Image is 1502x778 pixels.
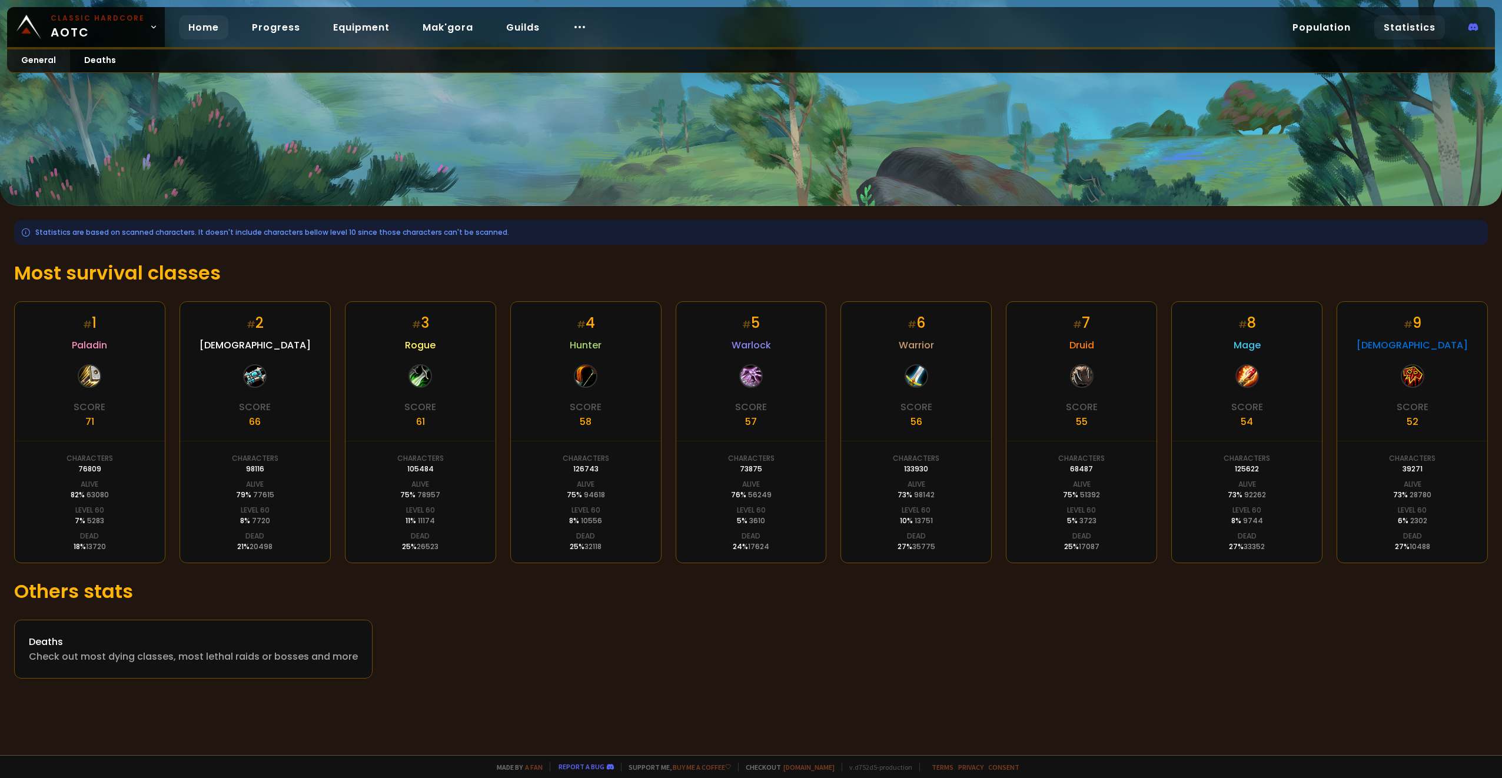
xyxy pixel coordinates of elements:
[673,763,731,772] a: Buy me a coffee
[748,541,769,551] span: 17624
[988,763,1019,772] a: Consent
[1395,541,1430,552] div: 27 %
[1066,400,1098,414] div: Score
[1232,505,1261,516] div: Level 60
[87,516,104,526] span: 5283
[914,490,935,500] span: 98142
[742,479,760,490] div: Alive
[406,516,435,526] div: 11 %
[573,464,599,474] div: 126743
[411,531,430,541] div: Dead
[405,338,436,353] span: Rogue
[87,490,109,500] span: 63080
[738,763,835,772] span: Checkout
[252,516,270,526] span: 7720
[1404,479,1421,490] div: Alive
[732,338,771,353] span: Warlock
[749,516,765,526] span: 3610
[735,400,767,414] div: Score
[1398,516,1427,526] div: 6 %
[245,531,264,541] div: Dead
[745,414,757,429] div: 57
[1058,453,1105,464] div: Characters
[1244,541,1265,551] span: 33352
[1228,490,1266,500] div: 73 %
[1067,505,1096,516] div: Level 60
[1357,338,1468,353] span: [DEMOGRAPHIC_DATA]
[559,762,604,771] a: Report a bug
[1076,414,1088,429] div: 55
[80,531,99,541] div: Dead
[577,312,595,333] div: 4
[1404,318,1413,331] small: #
[418,516,435,526] span: 11174
[1231,516,1263,526] div: 8 %
[577,318,586,331] small: #
[1073,312,1090,333] div: 7
[563,453,609,464] div: Characters
[1241,414,1253,429] div: 54
[570,400,602,414] div: Score
[75,516,104,526] div: 7 %
[1404,312,1421,333] div: 9
[1080,490,1100,500] span: 51392
[1410,490,1431,500] span: 28780
[1410,541,1430,551] span: 10488
[525,763,543,772] a: a fan
[1070,464,1093,474] div: 68487
[400,490,440,500] div: 75 %
[728,453,775,464] div: Characters
[72,338,107,353] span: Paladin
[1238,479,1256,490] div: Alive
[1398,505,1427,516] div: Level 60
[74,400,105,414] div: Score
[1064,541,1099,552] div: 25 %
[247,312,264,333] div: 2
[250,541,273,551] span: 20498
[1235,464,1259,474] div: 125622
[570,338,602,353] span: Hunter
[737,505,766,516] div: Level 60
[621,763,731,772] span: Support me,
[402,541,438,552] div: 25 %
[179,15,228,39] a: Home
[908,318,916,331] small: #
[412,318,421,331] small: #
[576,531,595,541] div: Dead
[237,541,273,552] div: 21 %
[899,338,934,353] span: Warrior
[742,318,751,331] small: #
[78,464,101,474] div: 76809
[1229,541,1265,552] div: 27 %
[247,318,255,331] small: #
[1231,400,1263,414] div: Score
[731,490,772,500] div: 76 %
[241,505,270,516] div: Level 60
[584,490,605,500] span: 94618
[1397,400,1428,414] div: Score
[74,541,106,552] div: 18 %
[14,577,1488,606] h1: Others stats
[397,453,444,464] div: Characters
[1403,531,1422,541] div: Dead
[416,414,425,429] div: 61
[411,479,429,490] div: Alive
[29,649,358,664] div: Check out most dying classes, most lethal raids or bosses and more
[740,464,762,474] div: 73875
[1244,490,1266,500] span: 92262
[569,516,602,526] div: 8 %
[783,763,835,772] a: [DOMAIN_NAME]
[70,49,130,72] a: Deaths
[1393,490,1431,500] div: 73 %
[567,490,605,500] div: 75 %
[412,312,429,333] div: 3
[246,479,264,490] div: Alive
[1238,531,1257,541] div: Dead
[577,479,594,490] div: Alive
[910,414,922,429] div: 56
[232,453,278,464] div: Characters
[253,490,274,500] span: 77615
[200,338,311,353] span: [DEMOGRAPHIC_DATA]
[842,763,912,772] span: v. d752d5 - production
[497,15,549,39] a: Guilds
